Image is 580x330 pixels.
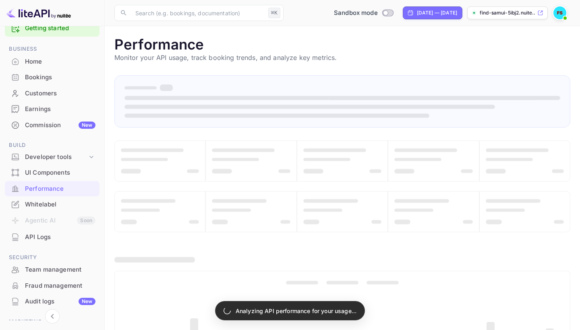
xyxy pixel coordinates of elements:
[6,6,71,19] img: LiteAPI logo
[5,278,99,293] a: Fraud management
[331,8,396,18] div: Switch to Production mode
[25,24,95,33] a: Getting started
[5,70,99,85] a: Bookings
[25,297,95,306] div: Audit logs
[130,5,265,21] input: Search (e.g. bookings, documentation)
[25,73,95,82] div: Bookings
[25,200,95,209] div: Whitelabel
[5,101,99,116] a: Earnings
[79,298,95,305] div: New
[25,184,95,194] div: Performance
[114,36,570,53] h1: Performance
[5,86,99,101] a: Customers
[480,9,536,16] p: find-samui-5ibj2.nuite...
[5,181,99,197] div: Performance
[5,197,99,212] a: Whitelabel
[5,294,99,309] a: Audit logsNew
[25,265,95,274] div: Team management
[5,118,99,132] a: CommissionNew
[5,278,99,294] div: Fraud management
[25,168,95,177] div: UI Components
[5,181,99,196] a: Performance
[25,153,87,162] div: Developer tools
[5,253,99,262] span: Security
[79,122,95,129] div: New
[417,9,457,16] div: [DATE] — [DATE]
[5,294,99,309] div: Audit logsNew
[5,86,99,101] div: Customers
[25,89,95,98] div: Customers
[5,20,99,37] div: Getting started
[236,307,356,315] p: Analyzing API performance for your usage...
[5,101,99,117] div: Earnings
[5,229,99,244] a: API Logs
[5,262,99,277] a: Team management
[5,54,99,70] div: Home
[25,57,95,66] div: Home
[5,150,99,164] div: Developer tools
[25,121,95,130] div: Commission
[114,53,570,62] p: Monitor your API usage, track booking trends, and analyze key metrics.
[45,309,60,324] button: Collapse navigation
[5,262,99,278] div: Team management
[25,281,95,291] div: Fraud management
[5,54,99,69] a: Home
[5,165,99,180] a: UI Components
[5,197,99,212] div: Whitelabel
[5,141,99,150] span: Build
[268,8,280,18] div: ⌘K
[5,318,99,326] span: Marketing
[5,165,99,181] div: UI Components
[334,8,378,18] span: Sandbox mode
[25,233,95,242] div: API Logs
[25,105,95,114] div: Earnings
[553,6,566,19] img: Find Samui
[5,45,99,54] span: Business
